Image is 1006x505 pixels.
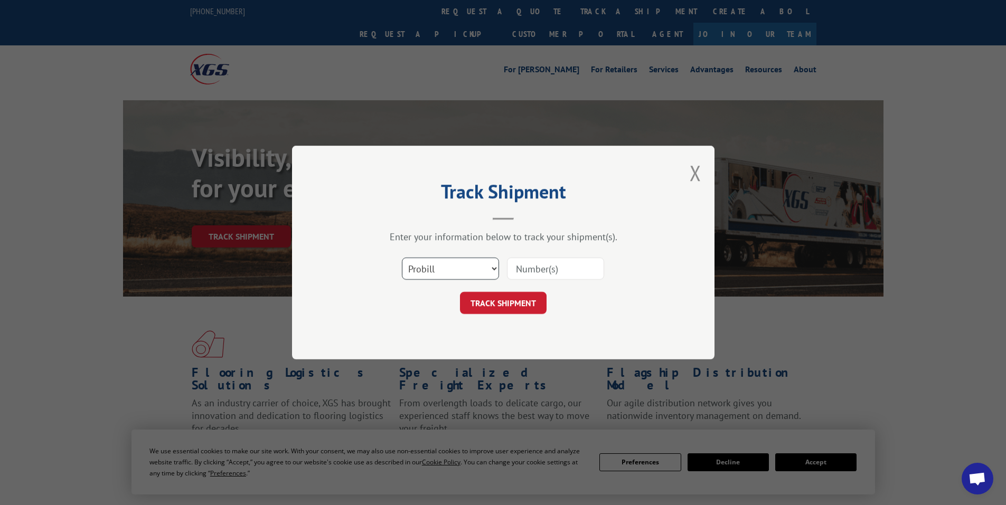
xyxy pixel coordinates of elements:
div: Enter your information below to track your shipment(s). [345,231,662,243]
button: TRACK SHIPMENT [460,292,547,314]
button: Close modal [690,159,701,187]
input: Number(s) [507,258,604,280]
div: Open chat [962,463,993,494]
h2: Track Shipment [345,184,662,204]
